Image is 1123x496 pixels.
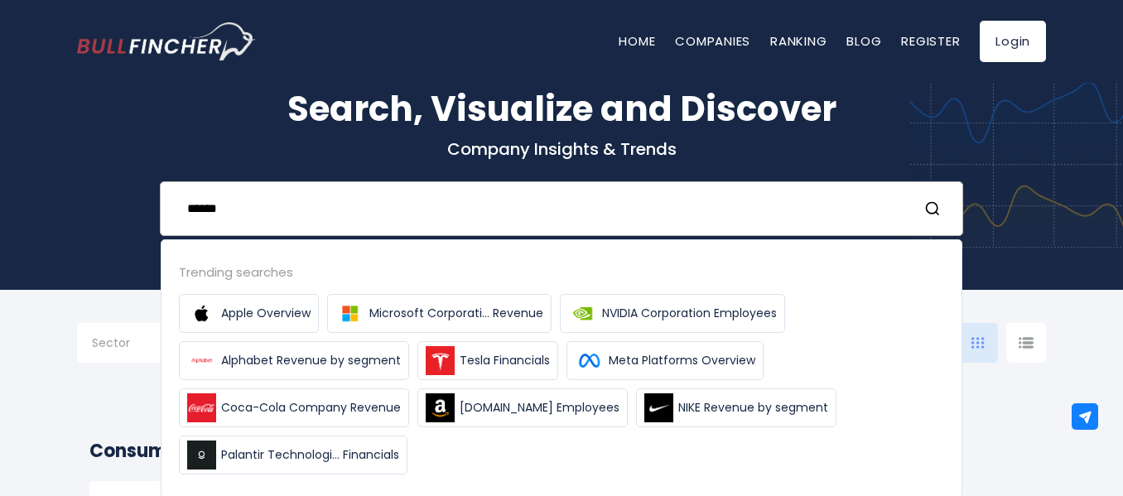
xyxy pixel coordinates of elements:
[63,98,148,108] div: Domain Overview
[89,437,1034,465] h2: Consumer Electronics
[924,198,946,219] button: Search
[1019,337,1034,349] img: icon-comp-list-view.svg
[92,330,198,359] input: Selection
[179,436,407,474] a: Palantir Technologi... Financials
[619,32,655,50] a: Home
[327,294,552,333] a: Microsoft Corporati... Revenue
[770,32,827,50] a: Ranking
[27,43,40,56] img: website_grey.svg
[980,21,1046,62] a: Login
[369,305,543,322] span: Microsoft Corporati... Revenue
[165,96,178,109] img: tab_keywords_by_traffic_grey.svg
[179,262,944,282] div: Trending searches
[417,388,628,427] a: [DOMAIN_NAME] Employees
[183,98,279,108] div: Keywords by Traffic
[560,294,785,333] a: NVIDIA Corporation Employees
[417,341,558,380] a: Tesla Financials
[92,335,130,350] span: Sector
[678,399,828,417] span: NIKE Revenue by segment
[77,83,1046,135] h1: Search, Visualize and Discover
[221,446,399,464] span: Palantir Technologi... Financials
[77,138,1046,160] p: Company Insights & Trends
[46,26,81,40] div: v 4.0.25
[221,399,401,417] span: Coca-Cola Company Revenue
[609,352,755,369] span: Meta Platforms Overview
[460,399,619,417] span: [DOMAIN_NAME] Employees
[179,388,409,427] a: Coca-Cola Company Revenue
[27,26,40,40] img: logo_orange.svg
[901,32,960,50] a: Register
[971,337,985,349] img: icon-comp-grid.svg
[179,294,319,333] a: Apple Overview
[221,352,401,369] span: Alphabet Revenue by segment
[179,341,409,380] a: Alphabet Revenue by segment
[77,22,256,60] img: Bullfincher logo
[460,352,550,369] span: Tesla Financials
[43,43,182,56] div: Domain: [DOMAIN_NAME]
[221,305,311,322] span: Apple Overview
[77,22,255,60] a: Go to homepage
[45,96,58,109] img: tab_domain_overview_orange.svg
[636,388,836,427] a: NIKE Revenue by segment
[566,341,764,380] a: Meta Platforms Overview
[675,32,750,50] a: Companies
[846,32,881,50] a: Blog
[602,305,777,322] span: NVIDIA Corporation Employees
